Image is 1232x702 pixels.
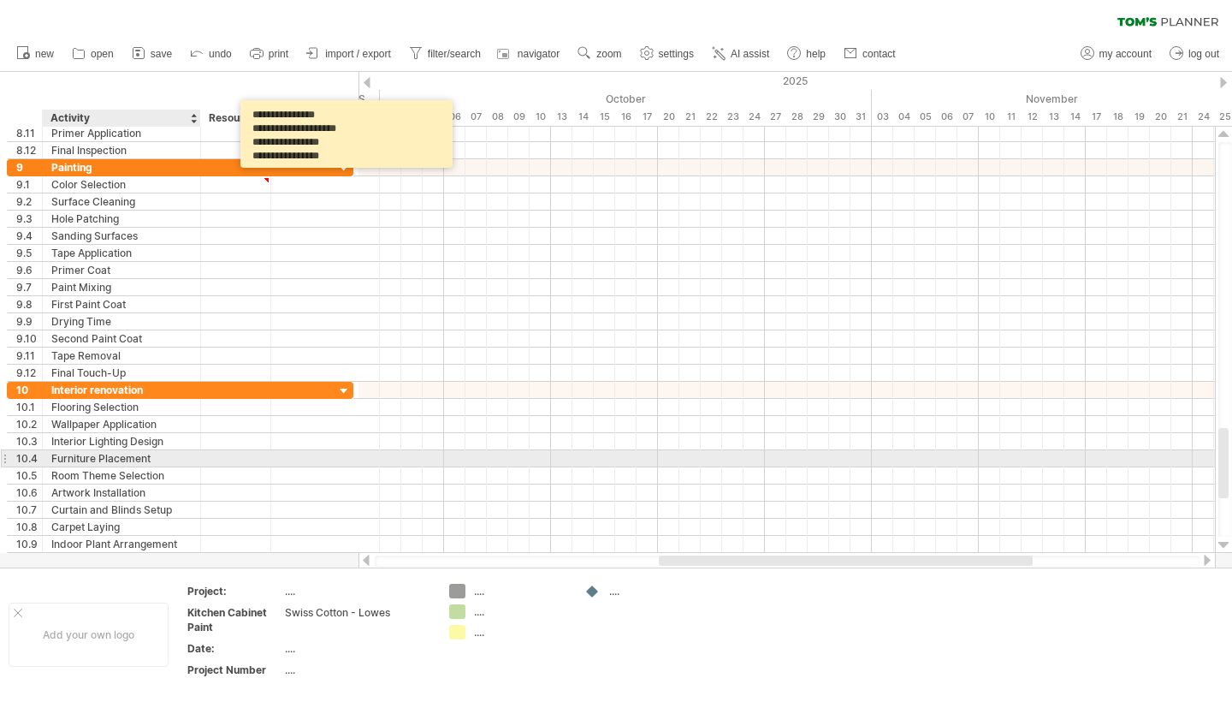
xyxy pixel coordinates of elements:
div: 9.6 [16,262,42,278]
div: October 2025 [380,90,872,108]
a: save [127,43,177,65]
div: Monday, 6 October 2025 [444,108,465,126]
div: Friday, 14 November 2025 [1064,108,1086,126]
div: Thursday, 23 October 2025 [722,108,743,126]
div: Friday, 10 October 2025 [530,108,551,126]
div: 9.7 [16,279,42,295]
div: Friday, 24 October 2025 [743,108,765,126]
div: Second Paint Coat [51,330,192,347]
div: 9.12 [16,365,42,381]
div: Room Theme Selection [51,467,192,484]
div: .... [285,584,429,598]
div: Paint Mixing [51,279,192,295]
a: open [68,43,119,65]
div: Monday, 3 November 2025 [872,108,893,126]
div: Wednesday, 22 October 2025 [701,108,722,126]
div: Carpet Laying [51,519,192,535]
div: Date: [187,641,281,656]
div: Thursday, 9 October 2025 [508,108,530,126]
div: Thursday, 6 November 2025 [936,108,957,126]
span: settings [659,48,694,60]
div: 9.10 [16,330,42,347]
span: zoom [596,48,621,60]
div: Wednesday, 19 November 2025 [1128,108,1150,126]
div: Tuesday, 14 October 2025 [572,108,594,126]
div: Indoor Plant Arrangement [51,536,192,552]
div: Tape Removal [51,348,192,364]
div: Wednesday, 5 November 2025 [915,108,936,126]
div: 10.1 [16,399,42,415]
div: 10.5 [16,467,42,484]
div: First Paint Coat [51,296,192,312]
div: Tuesday, 7 October 2025 [465,108,487,126]
div: 10.4 [16,450,42,467]
div: 9.1 [16,176,42,193]
div: 10.9 [16,536,42,552]
div: Project Number [187,663,281,677]
div: Tuesday, 18 November 2025 [1107,108,1128,126]
div: 9.8 [16,296,42,312]
div: Friday, 7 November 2025 [957,108,979,126]
div: .... [474,584,567,598]
div: Artwork Installation [51,485,192,501]
div: 8.11 [16,125,42,141]
span: contact [862,48,896,60]
span: navigator [518,48,560,60]
div: 10.8 [16,519,42,535]
a: navigator [495,43,565,65]
div: 9 [16,159,42,175]
div: Drying Time [51,313,192,330]
div: 10.3 [16,433,42,449]
div: Monday, 17 November 2025 [1086,108,1107,126]
div: .... [474,625,567,640]
div: Wednesday, 12 November 2025 [1022,108,1043,126]
div: Color Selection [51,176,192,193]
div: Kitchen Cabinet Paint [187,605,281,634]
div: Tuesday, 21 October 2025 [679,108,701,126]
span: new [35,48,54,60]
div: Tuesday, 4 November 2025 [893,108,915,126]
div: 10.6 [16,485,42,501]
a: help [783,43,831,65]
div: Interior Lighting Design [51,433,192,449]
div: Primer Application [51,125,192,141]
div: Wednesday, 8 October 2025 [487,108,508,126]
div: Add your own logo [9,603,169,667]
div: Primer Coat [51,262,192,278]
div: Monday, 27 October 2025 [765,108,786,126]
div: Wallpaper Application [51,416,192,432]
div: .... [285,663,429,677]
div: Monday, 24 November 2025 [1193,108,1214,126]
span: AI assist [731,48,769,60]
a: settings [636,43,699,65]
div: Monday, 13 October 2025 [551,108,572,126]
a: log out [1165,43,1224,65]
div: 9.4 [16,228,42,244]
div: Thursday, 30 October 2025 [829,108,850,126]
div: Thursday, 20 November 2025 [1150,108,1171,126]
div: 9.5 [16,245,42,261]
span: import / export [325,48,391,60]
div: Thursday, 13 November 2025 [1043,108,1064,126]
a: AI assist [708,43,774,65]
div: Surface Cleaning [51,193,192,210]
div: Tuesday, 28 October 2025 [786,108,808,126]
div: Tuesday, 11 November 2025 [1000,108,1022,126]
div: Flooring Selection [51,399,192,415]
div: Tape Application [51,245,192,261]
div: Friday, 17 October 2025 [637,108,658,126]
div: 10.7 [16,502,42,518]
div: Sanding Surfaces [51,228,192,244]
div: Friday, 31 October 2025 [850,108,872,126]
div: 9.9 [16,313,42,330]
div: Project: [187,584,281,598]
div: Monday, 20 October 2025 [658,108,679,126]
div: Final Touch-Up [51,365,192,381]
div: Resource [209,110,261,127]
div: 9.3 [16,211,42,227]
div: Painting [51,159,192,175]
div: 10.2 [16,416,42,432]
div: 9.2 [16,193,42,210]
span: filter/search [428,48,481,60]
span: undo [209,48,232,60]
